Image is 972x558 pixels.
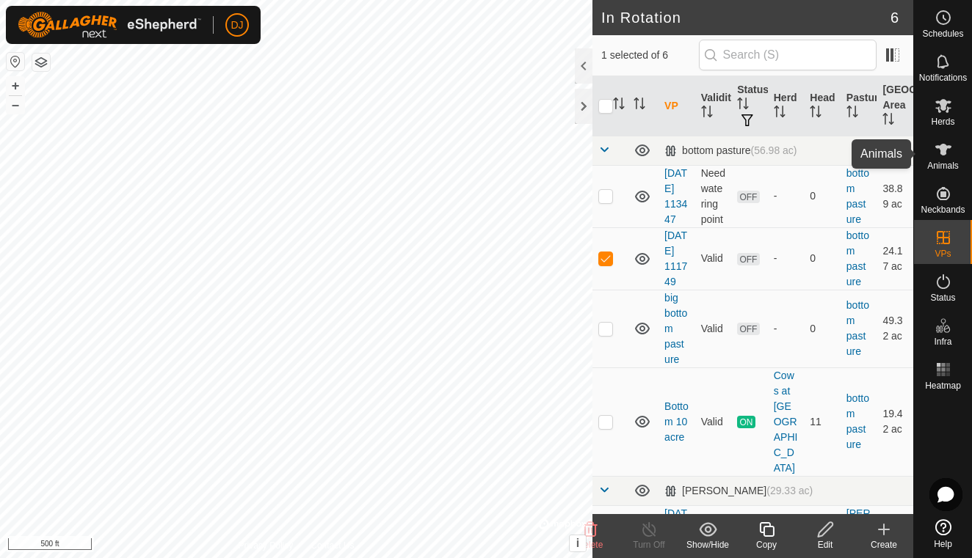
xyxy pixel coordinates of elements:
[695,290,732,367] td: Valid
[935,249,951,258] span: VPs
[737,538,796,551] div: Copy
[774,108,786,120] p-sorticon: Activate to sort
[774,368,799,476] div: Cows at [GEOGRAPHIC_DATA]
[804,367,841,476] td: 11
[601,9,891,26] h2: In Rotation
[601,48,699,63] span: 1 selected of 6
[620,538,678,551] div: Turn Off
[7,77,24,95] button: +
[768,76,805,136] th: Herd
[695,165,732,227] td: Need watering point
[664,485,813,497] div: [PERSON_NAME]
[877,165,913,227] td: 38.89 ac
[934,540,952,548] span: Help
[925,381,961,390] span: Heatmap
[804,165,841,227] td: 0
[664,230,687,287] a: [DATE] 111749
[774,251,799,266] div: -
[774,188,799,204] div: -
[32,54,50,71] button: Map Layers
[664,144,797,157] div: bottom pasture
[846,230,869,287] a: bottom pasture
[701,108,713,120] p-sorticon: Activate to sort
[931,117,954,126] span: Herds
[699,40,877,70] input: Search (S)
[737,191,759,203] span: OFF
[846,299,869,357] a: bottom pasture
[877,290,913,367] td: 49.32 ac
[841,76,877,136] th: Pasture
[804,227,841,290] td: 0
[7,96,24,114] button: –
[750,144,797,156] span: (56.98 ac)
[737,323,759,335] span: OFF
[239,539,294,552] a: Privacy Policy
[774,321,799,337] div: -
[695,227,732,290] td: Valid
[731,76,768,136] th: Status
[695,367,732,476] td: Valid
[846,167,869,225] a: bottom pasture
[231,18,243,33] span: DJ
[922,29,963,38] span: Schedules
[7,53,24,70] button: Reset Map
[927,161,959,170] span: Animals
[311,539,354,552] a: Contact Us
[766,485,813,496] span: (29.33 ac)
[664,400,689,443] a: Bottom 10 acre
[934,337,951,346] span: Infra
[576,537,579,549] span: i
[737,100,749,111] p-sorticon: Activate to sort
[919,73,967,82] span: Notifications
[846,108,858,120] p-sorticon: Activate to sort
[877,367,913,476] td: 19.42 ac
[930,293,955,302] span: Status
[846,392,869,450] a: bottom pasture
[891,7,899,29] span: 6
[855,538,913,551] div: Create
[18,12,201,38] img: Gallagher Logo
[664,292,687,365] a: big bottom pasture
[634,100,645,111] p-sorticon: Activate to sort
[613,100,625,111] p-sorticon: Activate to sort
[737,253,759,265] span: OFF
[877,76,913,136] th: [GEOGRAPHIC_DATA] Area
[810,108,822,120] p-sorticon: Activate to sort
[921,205,965,214] span: Neckbands
[796,538,855,551] div: Edit
[695,76,732,136] th: Validity
[659,76,695,136] th: VP
[570,535,586,551] button: i
[914,513,972,554] a: Help
[737,416,755,428] span: ON
[804,76,841,136] th: Head
[664,167,687,225] a: [DATE] 113447
[882,115,894,127] p-sorticon: Activate to sort
[877,227,913,290] td: 24.17 ac
[804,290,841,367] td: 0
[678,538,737,551] div: Show/Hide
